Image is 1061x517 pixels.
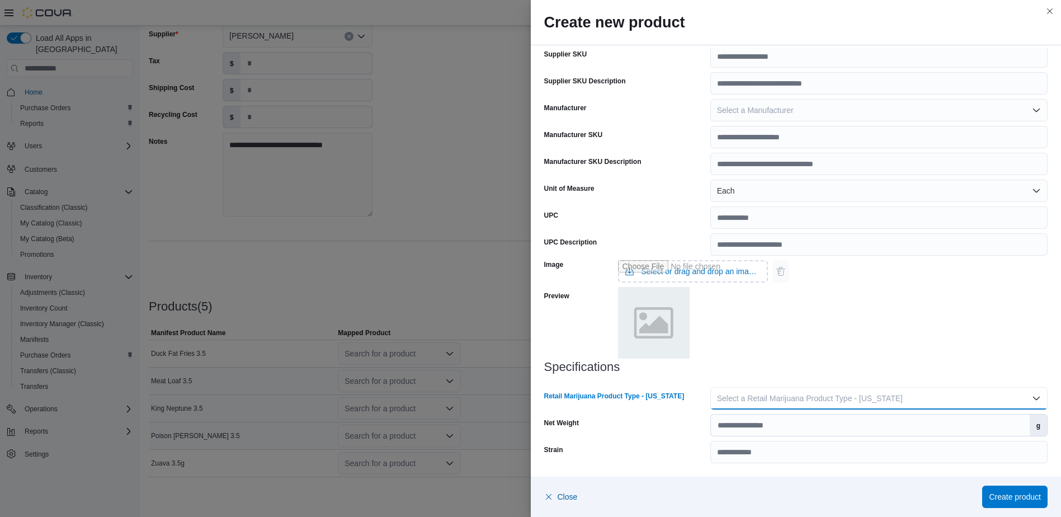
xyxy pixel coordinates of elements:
[544,292,569,300] label: Preview
[544,104,587,112] label: Manufacturer
[710,387,1048,410] button: Select a Retail Marijuana Product Type - [US_STATE]
[544,486,578,508] button: Close
[1030,415,1047,436] label: g
[544,13,1048,31] h2: Create new product
[989,491,1041,502] span: Create product
[544,50,587,59] label: Supplier SKU
[544,392,685,401] label: Retail Marijuana Product Type - [US_STATE]
[544,419,579,427] label: Net Weight
[717,106,794,115] span: Select a Manufacturer
[544,260,564,269] label: Image
[982,486,1048,508] button: Create product
[544,445,563,454] label: Strain
[1043,4,1057,18] button: Close this dialog
[544,130,603,139] label: Manufacturer SKU
[544,77,626,86] label: Supplier SKU Description
[544,360,1048,374] h3: Specifications
[618,287,690,359] img: placeholder.png
[710,180,1048,202] button: Each
[558,491,578,502] span: Close
[544,238,597,247] label: UPC Description
[717,394,903,403] span: Select a Retail Marijuana Product Type - [US_STATE]
[544,211,558,220] label: UPC
[544,157,642,166] label: Manufacturer SKU Description
[710,99,1048,121] button: Select a Manufacturer
[618,260,768,283] input: Use aria labels when no actual label is in use
[544,184,595,193] label: Unit of Measure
